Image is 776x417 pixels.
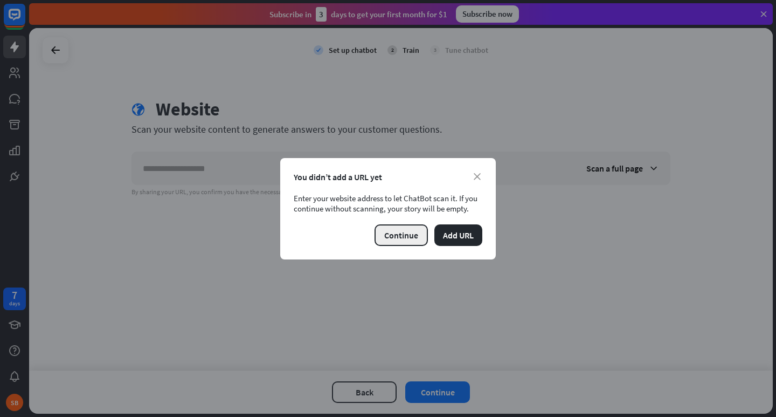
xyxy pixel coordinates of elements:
div: Enter your website address to let ChatBot scan it. If you continue without scanning, your story w... [294,193,482,214]
i: close [474,173,481,180]
div: You didn’t add a URL yet [294,172,482,182]
button: Continue [375,224,428,246]
button: Add URL [434,224,482,246]
button: Open LiveChat chat widget [9,4,41,37]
